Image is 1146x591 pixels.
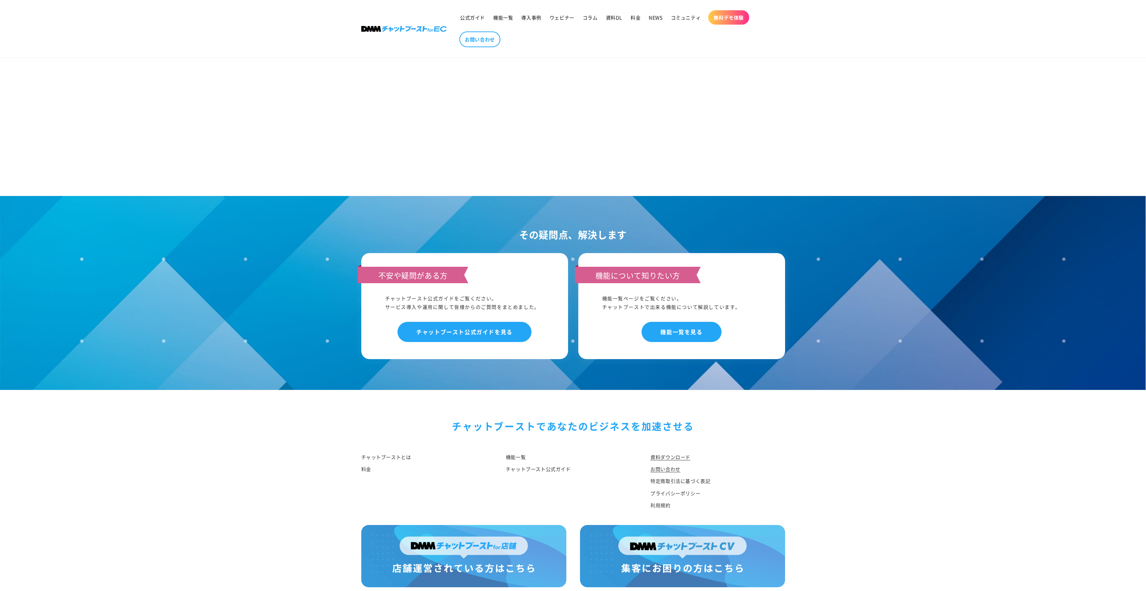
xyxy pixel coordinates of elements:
[714,14,744,21] span: 無料デモ体験
[583,14,598,21] span: コラム
[459,31,500,47] a: お問い合わせ
[460,14,485,21] span: 公式ガイド
[361,418,785,435] div: チャットブーストで あなたのビジネスを加速させる
[506,453,526,463] a: 機能一覧
[361,26,447,32] img: 株式会社DMM Boost
[631,14,641,21] span: 料金
[521,14,541,21] span: 導入事例
[667,10,705,25] a: コミュニティ
[397,322,531,342] a: チャットブースト公式ガイドを見る
[550,14,575,21] span: ウェビナー
[708,10,749,25] a: 無料デモ体験
[579,10,602,25] a: コラム
[671,14,701,21] span: コミュニティ
[626,10,645,25] a: 料金
[606,14,622,21] span: 資料DL
[642,322,721,342] a: 機能一覧を見る
[361,453,411,463] a: チャットブーストとは
[385,294,544,311] div: チャットブースト公式ガイドをご覧ください。 サービス導入や運用に関して皆様からのご質問をまとめました。
[493,14,513,21] span: 機能一覧
[361,227,785,243] h2: その疑問点、解決します
[456,10,489,25] a: 公式ガイド
[602,294,761,311] div: 機能一覧ページをご覧ください。 チャットブーストで出来る機能について解説しています。
[580,525,785,587] img: 集客にお困りの方はこちら
[650,475,710,487] a: 特定商取引法に基づく表記
[575,267,701,283] h3: 機能について知りたい方
[361,525,566,587] img: 店舗運営されている方はこちら
[489,10,517,25] a: 機能一覧
[517,10,545,25] a: 導入事例
[650,499,670,511] a: 利用規約
[650,463,680,475] a: お問い合わせ
[650,453,690,463] a: 資料ダウンロード
[465,36,495,42] span: お問い合わせ
[650,487,700,499] a: プライバシーポリシー
[645,10,666,25] a: NEWS
[506,463,571,475] a: チャットブースト公式ガイド
[649,14,662,21] span: NEWS
[602,10,626,25] a: 資料DL
[358,267,468,283] h3: 不安や疑問がある方
[545,10,579,25] a: ウェビナー
[361,463,371,475] a: 料金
